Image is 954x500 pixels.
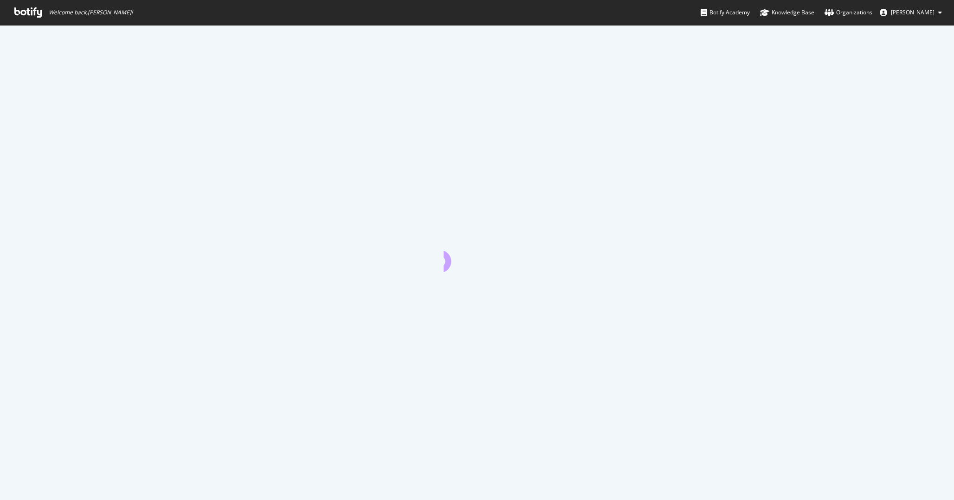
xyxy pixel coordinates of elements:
[891,8,935,16] span: Mihir Naik
[444,239,510,272] div: animation
[825,8,872,17] div: Organizations
[760,8,814,17] div: Knowledge Base
[872,5,949,20] button: [PERSON_NAME]
[49,9,133,16] span: Welcome back, [PERSON_NAME] !
[701,8,750,17] div: Botify Academy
